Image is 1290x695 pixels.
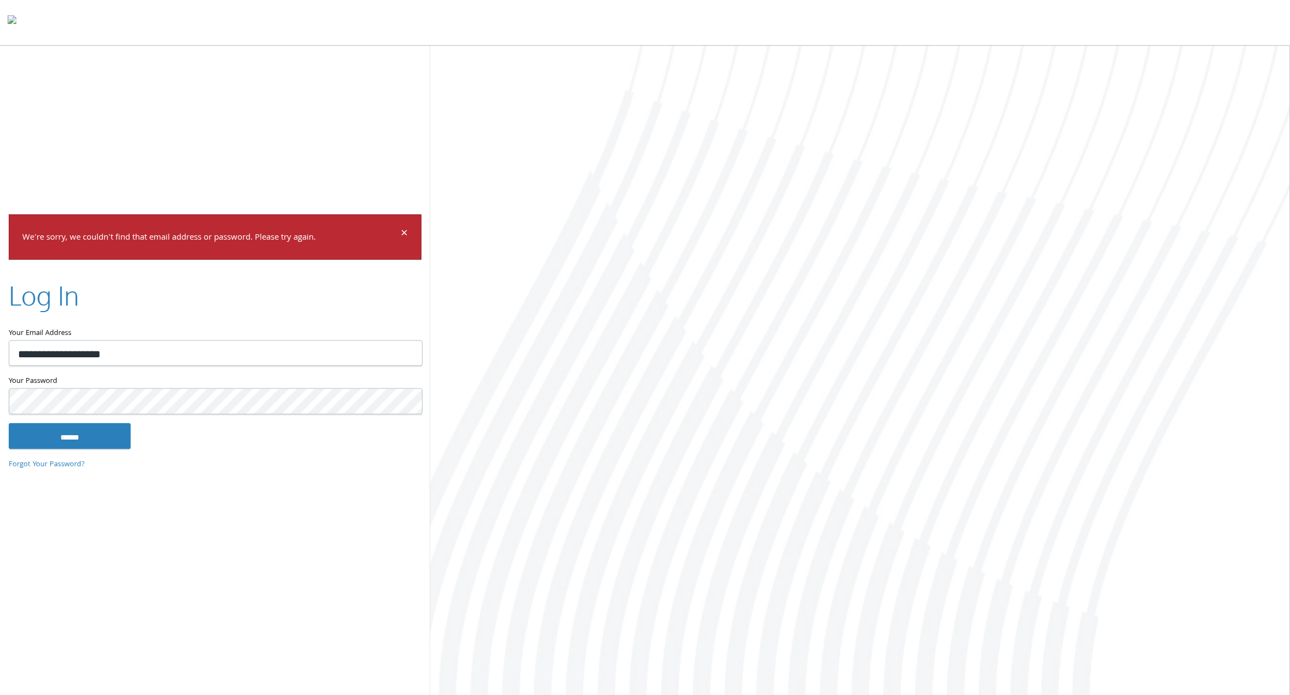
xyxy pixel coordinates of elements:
[9,375,421,388] label: Your Password
[22,230,399,246] p: We're sorry, we couldn't find that email address or password. Please try again.
[8,11,16,33] img: todyl-logo-dark.svg
[9,459,85,471] a: Forgot Your Password?
[401,228,408,241] button: Dismiss alert
[9,277,79,314] h2: Log In
[401,224,408,245] span: ×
